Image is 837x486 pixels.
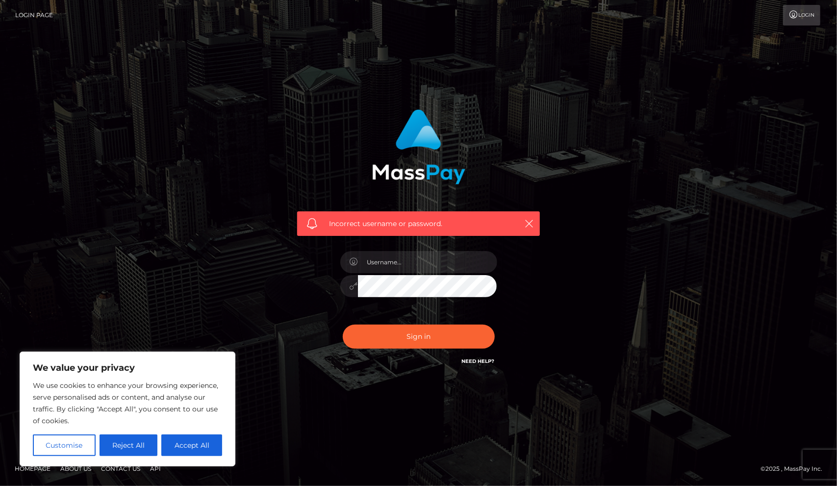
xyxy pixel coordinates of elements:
button: Customise [33,435,96,456]
a: Contact Us [97,461,144,476]
a: API [146,461,165,476]
span: Incorrect username or password. [329,219,508,229]
div: © 2025 , MassPay Inc. [761,463,830,474]
button: Reject All [100,435,158,456]
p: We value your privacy [33,362,222,374]
a: About Us [56,461,95,476]
img: MassPay Login [372,109,465,184]
button: Sign in [343,325,495,349]
input: Username... [358,251,497,273]
div: We value your privacy [20,352,235,466]
a: Login [783,5,820,26]
a: Homepage [11,461,54,476]
a: Need Help? [462,358,495,364]
a: Login Page [15,5,53,26]
p: We use cookies to enhance your browsing experience, serve personalised ads or content, and analys... [33,380,222,427]
button: Accept All [161,435,222,456]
